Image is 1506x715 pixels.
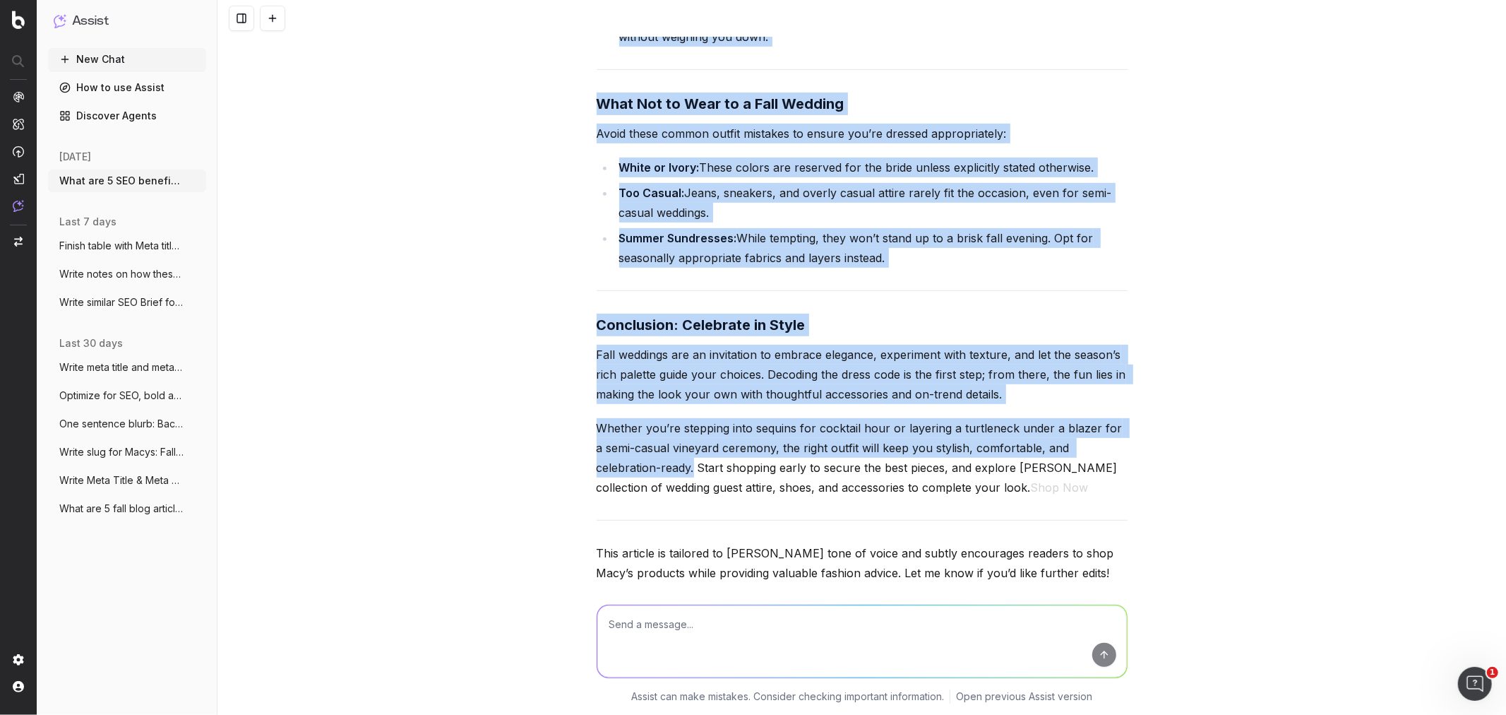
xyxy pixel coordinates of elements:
button: Write similar SEO Brief for SEO Briefs: [48,291,206,314]
img: Studio [13,173,24,184]
span: [DATE] [59,150,91,164]
span: 1 [1487,667,1498,678]
span: What are 5 SEO beneficial blog post topi [59,174,184,188]
li: These colors are reserved for the bride unless explicitly stated otherwise. [615,158,1128,177]
span: last 30 days [59,336,123,350]
strong: Too Casual: [619,186,685,200]
img: Botify logo [12,11,25,29]
button: What are 5 fall blog articles that cover [48,497,206,520]
img: Assist [54,14,66,28]
button: One sentence blurb: Back-to-School Morni [48,413,206,435]
a: How to use Assist [48,76,206,99]
button: New Chat [48,48,206,71]
button: Write notes on how these meta titles and [48,263,206,285]
img: Assist [13,200,24,212]
p: Assist can make mistakes. Consider checking important information. [631,690,944,704]
img: My account [13,681,24,692]
span: Write similar SEO Brief for SEO Briefs: [59,295,184,309]
strong: Conclusion: Celebrate in Style [597,317,806,333]
span: last 7 days [59,215,116,229]
li: While tempting, they won’t stand up to a brisk fall evening. Opt for seasonally appropriate fabri... [615,228,1128,268]
p: Whether you’re stepping into sequins for cocktail hour or layering a turtleneck under a blazer fo... [597,418,1128,497]
span: One sentence blurb: Back-to-School Morni [59,417,184,431]
a: Discover Agents [48,105,206,127]
img: Intelligence [13,118,24,130]
button: Write slug for Macys: Fall Entryway Deco [48,441,206,463]
button: Write meta title and meta descrion for K [48,356,206,379]
p: Fall weddings are an invitation to embrace elegance, experiment with texture, and let the season’... [597,345,1128,404]
img: Analytics [13,91,24,102]
iframe: Intercom live chat [1458,667,1492,701]
span: Write notes on how these meta titles and [59,267,184,281]
button: Assist [54,11,201,31]
button: What are 5 SEO beneficial blog post topi [48,170,206,192]
span: Optimize for SEO, bold any changes made: [59,389,184,403]
strong: White or Ivory: [619,160,700,175]
span: Write Meta Title & Meta Description for [59,473,184,487]
button: Finish table with Meta title and meta de [48,235,206,257]
a: Open previous Assist version [956,690,1092,704]
span: Write slug for Macys: Fall Entryway Deco [59,445,184,459]
img: Switch project [14,237,23,247]
button: Write Meta Title & Meta Description for [48,469,206,492]
img: Setting [13,654,24,666]
strong: What Not to Wear to a Fall Wedding [597,95,844,112]
strong: Summer Sundresses: [619,231,737,245]
img: Activation [13,146,24,158]
li: Jeans, sneakers, and overly casual attire rarely fit the occasion, even for semi-casual weddings. [615,183,1128,223]
span: What are 5 fall blog articles that cover [59,502,184,516]
span: Write meta title and meta descrion for K [59,360,184,374]
p: This article is tailored to [PERSON_NAME] tone of voice and subtly encourages readers to shop Mac... [597,543,1128,583]
button: Shop Now [1031,478,1089,497]
p: Avoid these common outfit mistakes to ensure you’re dressed appropriately: [597,124,1128,143]
button: Optimize for SEO, bold any changes made: [48,384,206,407]
h1: Assist [72,11,109,31]
span: Finish table with Meta title and meta de [59,239,184,253]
